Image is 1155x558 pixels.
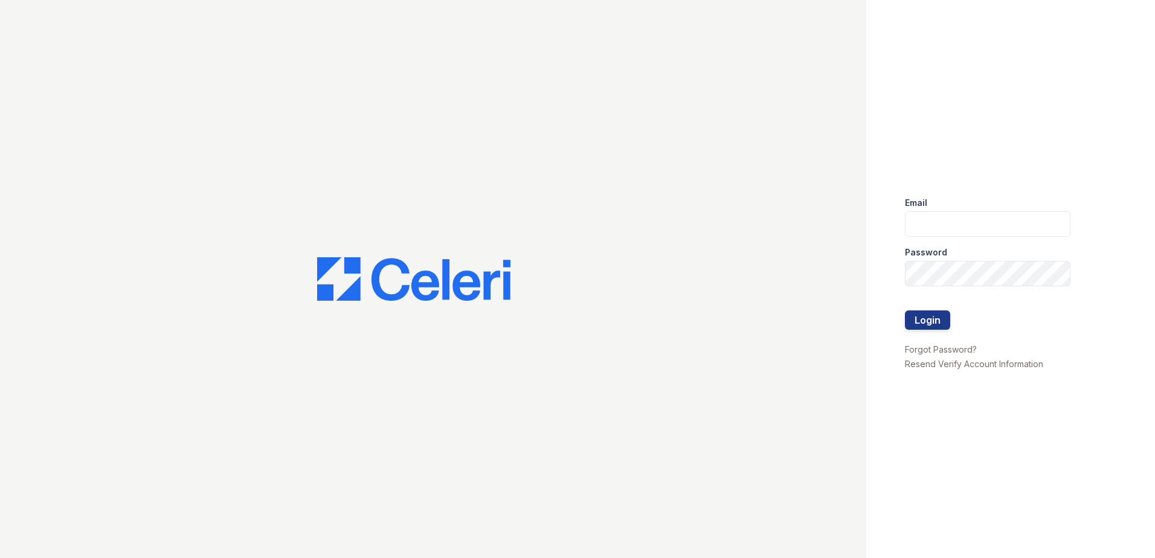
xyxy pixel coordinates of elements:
[905,344,977,354] a: Forgot Password?
[905,359,1043,369] a: Resend Verify Account Information
[905,310,950,330] button: Login
[905,197,927,209] label: Email
[317,257,510,301] img: CE_Logo_Blue-a8612792a0a2168367f1c8372b55b34899dd931a85d93a1a3d3e32e68fde9ad4.png
[905,246,947,258] label: Password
